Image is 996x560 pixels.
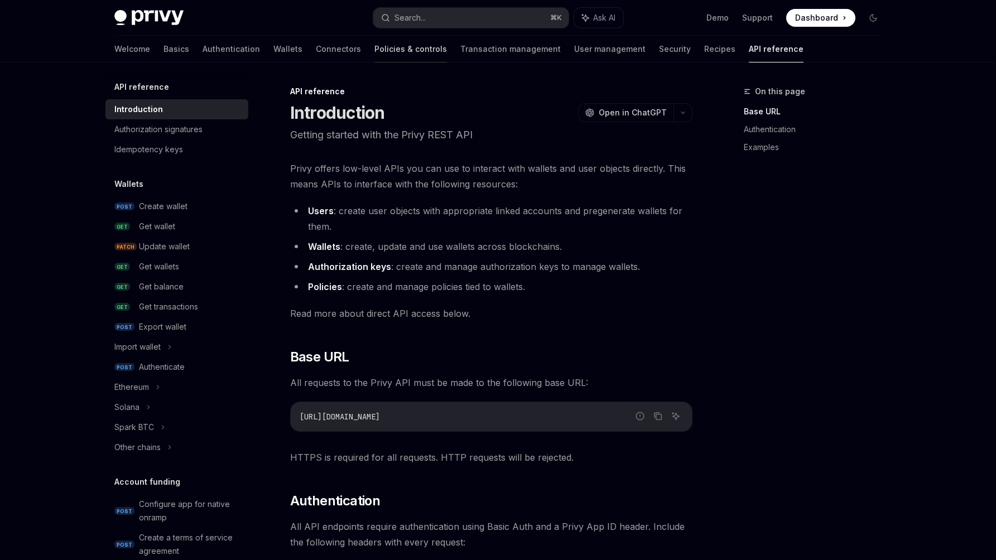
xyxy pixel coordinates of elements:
[668,409,683,423] button: Ask AI
[744,103,891,120] a: Base URL
[139,200,187,213] div: Create wallet
[105,196,248,216] a: POSTCreate wallet
[139,260,179,273] div: Get wallets
[290,450,692,465] span: HTTPS is required for all requests. HTTP requests will be rejected.
[755,85,805,98] span: On this page
[114,441,161,454] div: Other chains
[290,306,692,321] span: Read more about direct API access below.
[105,236,248,257] a: PATCHUpdate wallet
[308,281,342,292] strong: Policies
[114,243,137,251] span: PATCH
[114,507,134,515] span: POST
[114,400,139,414] div: Solana
[864,9,882,27] button: Toggle dark mode
[273,36,302,62] a: Wallets
[374,36,447,62] a: Policies & controls
[114,80,169,94] h5: API reference
[139,300,198,313] div: Get transactions
[105,494,248,528] a: POSTConfigure app for native onramp
[706,12,729,23] a: Demo
[105,317,248,337] a: POSTExport wallet
[114,223,130,231] span: GET
[704,36,735,62] a: Recipes
[308,205,334,216] strong: Users
[290,161,692,192] span: Privy offers low-level APIs you can use to interact with wallets and user objects directly. This ...
[308,241,340,252] strong: Wallets
[114,103,163,116] div: Introduction
[316,36,361,62] a: Connectors
[105,257,248,277] a: GETGet wallets
[105,99,248,119] a: Introduction
[290,103,385,123] h1: Introduction
[139,280,184,293] div: Get balance
[114,283,130,291] span: GET
[742,12,773,23] a: Support
[139,240,190,253] div: Update wallet
[114,263,130,271] span: GET
[114,540,134,549] span: POST
[114,10,184,26] img: dark logo
[114,340,161,354] div: Import wallet
[795,12,838,23] span: Dashboard
[139,360,185,374] div: Authenticate
[290,127,692,143] p: Getting started with the Privy REST API
[139,320,186,334] div: Export wallet
[114,123,203,136] div: Authorization signatures
[114,303,130,311] span: GET
[114,421,154,434] div: Spark BTC
[290,203,692,234] li: : create user objects with appropriate linked accounts and pregenerate wallets for them.
[744,120,891,138] a: Authentication
[114,323,134,331] span: POST
[744,138,891,156] a: Examples
[105,139,248,160] a: Idempotency keys
[290,519,692,550] span: All API endpoints require authentication using Basic Auth and a Privy App ID header. Include the ...
[105,119,248,139] a: Authorization signatures
[373,8,569,28] button: Search...⌘K
[163,36,189,62] a: Basics
[550,13,562,22] span: ⌘ K
[139,531,242,558] div: Create a terms of service agreement
[659,36,691,62] a: Security
[460,36,561,62] a: Transaction management
[578,103,673,122] button: Open in ChatGPT
[574,36,646,62] a: User management
[114,36,150,62] a: Welcome
[139,498,242,524] div: Configure app for native onramp
[290,492,381,510] span: Authentication
[394,11,426,25] div: Search...
[290,86,692,97] div: API reference
[203,36,260,62] a: Authentication
[651,409,665,423] button: Copy the contents from the code block
[105,357,248,377] a: POSTAuthenticate
[290,259,692,274] li: : create and manage authorization keys to manage wallets.
[114,380,149,394] div: Ethereum
[290,348,349,366] span: Base URL
[105,297,248,317] a: GETGet transactions
[290,279,692,295] li: : create and manage policies tied to wallets.
[114,143,183,156] div: Idempotency keys
[105,216,248,236] a: GETGet wallet
[786,9,855,27] a: Dashboard
[290,375,692,390] span: All requests to the Privy API must be made to the following base URL:
[139,220,175,233] div: Get wallet
[114,202,134,211] span: POST
[593,12,615,23] span: Ask AI
[308,261,391,272] strong: Authorization keys
[300,412,380,422] span: [URL][DOMAIN_NAME]
[290,239,692,254] li: : create, update and use wallets across blockchains.
[599,107,667,118] span: Open in ChatGPT
[114,475,180,489] h5: Account funding
[749,36,803,62] a: API reference
[114,177,143,191] h5: Wallets
[633,409,647,423] button: Report incorrect code
[574,8,623,28] button: Ask AI
[105,277,248,297] a: GETGet balance
[114,363,134,371] span: POST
